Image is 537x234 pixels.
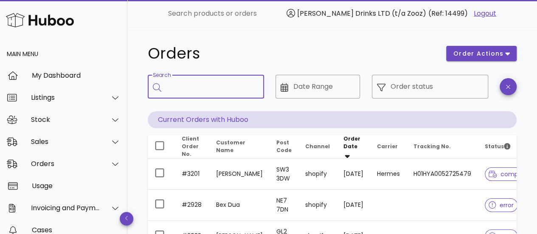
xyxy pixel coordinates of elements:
[370,135,407,159] th: Carrier
[148,46,436,61] h1: Orders
[407,135,478,159] th: Tracking No.
[474,8,496,19] a: Logout
[489,171,530,177] span: complete
[32,71,121,79] div: My Dashboard
[216,139,245,154] span: Customer Name
[413,143,451,150] span: Tracking No.
[297,8,426,18] span: [PERSON_NAME] Drinks LTD (t/a Zooz)
[32,182,121,190] div: Usage
[489,202,514,208] span: error
[270,190,298,221] td: NE7 7DN
[298,135,337,159] th: Channel
[175,135,209,159] th: Client Order No.
[305,143,330,150] span: Channel
[31,204,100,212] div: Invoicing and Payments
[337,159,370,190] td: [DATE]
[209,159,270,190] td: [PERSON_NAME]
[370,159,407,190] td: Hermes
[209,135,270,159] th: Customer Name
[446,46,517,61] button: order actions
[32,226,121,234] div: Cases
[298,159,337,190] td: shopify
[31,93,100,101] div: Listings
[182,135,199,158] span: Client Order No.
[209,190,270,221] td: Bex Dua
[31,138,100,146] div: Sales
[337,190,370,221] td: [DATE]
[407,159,478,190] td: H01HYA0052725479
[148,111,517,128] p: Current Orders with Huboo
[175,190,209,221] td: #2928
[153,72,171,79] label: Search
[298,190,337,221] td: shopify
[485,143,510,150] span: Status
[270,135,298,159] th: Post Code
[343,135,360,150] span: Order Date
[270,159,298,190] td: SW3 3DW
[6,11,74,29] img: Huboo Logo
[31,160,100,168] div: Orders
[377,143,398,150] span: Carrier
[453,49,504,58] span: order actions
[337,135,370,159] th: Order Date: Sorted descending. Activate to remove sorting.
[31,116,100,124] div: Stock
[428,8,468,18] span: (Ref: 14499)
[175,159,209,190] td: #3201
[276,139,292,154] span: Post Code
